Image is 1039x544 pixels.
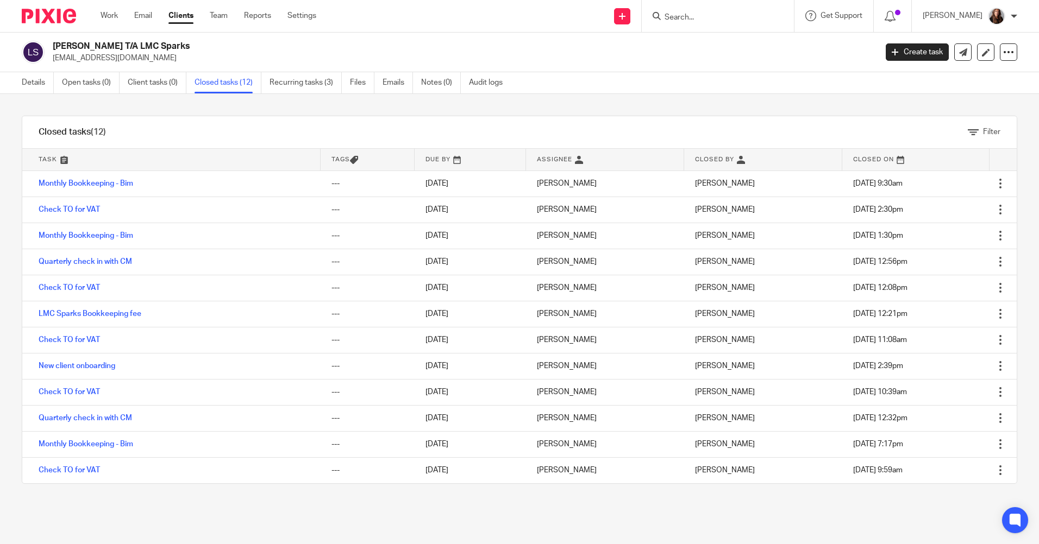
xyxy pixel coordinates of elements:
a: Quarterly check in with CM [39,258,132,265]
a: Create task [886,43,949,61]
span: [PERSON_NAME] [695,180,755,187]
a: Monthly Bookkeeping - Bim [39,440,133,448]
a: Check TO for VAT [39,336,100,344]
span: [PERSON_NAME] [695,206,755,213]
span: [DATE] 2:39pm [853,362,903,370]
td: [DATE] [415,197,526,223]
span: [DATE] 9:30am [853,180,903,187]
th: Tags [321,149,415,170]
span: [DATE] 1:30pm [853,232,903,239]
span: [DATE] 10:39am [853,388,907,396]
td: [PERSON_NAME] [526,170,684,197]
p: [PERSON_NAME] [923,10,982,21]
td: [PERSON_NAME] [526,197,684,223]
td: [PERSON_NAME] [526,301,684,327]
a: New client onboarding [39,362,115,370]
a: Recurring tasks (3) [270,72,342,93]
td: [PERSON_NAME] [526,457,684,483]
span: [DATE] 11:08am [853,336,907,344]
td: [PERSON_NAME] [526,353,684,379]
a: Check TO for VAT [39,466,100,474]
span: [PERSON_NAME] [695,284,755,292]
a: Check TO for VAT [39,388,100,396]
span: [DATE] 9:59am [853,466,903,474]
td: [PERSON_NAME] [526,431,684,457]
td: [PERSON_NAME] [526,249,684,275]
span: [PERSON_NAME] [695,440,755,448]
h2: [PERSON_NAME] T/A LMC Sparks [53,41,706,52]
a: LMC Sparks Bookkeeping fee [39,310,141,318]
input: Search [664,13,761,23]
div: --- [331,465,404,476]
td: [DATE] [415,353,526,379]
div: --- [331,387,404,397]
td: [DATE] [415,249,526,275]
img: svg%3E [22,41,45,64]
div: --- [331,439,404,450]
td: [DATE] [415,379,526,405]
span: (12) [91,128,106,136]
td: [DATE] [415,327,526,353]
a: Email [134,10,152,21]
a: Emails [383,72,413,93]
a: Check TO for VAT [39,206,100,213]
span: [DATE] 7:17pm [853,440,903,448]
a: Team [210,10,228,21]
span: [PERSON_NAME] [695,232,755,239]
span: [DATE] 2:30pm [853,206,903,213]
div: --- [331,413,404,423]
td: [DATE] [415,170,526,197]
span: [DATE] 12:56pm [853,258,907,265]
span: [PERSON_NAME] [695,258,755,265]
span: Filter [983,128,1000,136]
td: [DATE] [415,275,526,301]
td: [PERSON_NAME] [526,223,684,249]
a: Details [22,72,54,93]
td: [DATE] [415,223,526,249]
h1: Closed tasks [39,126,106,138]
a: Settings [287,10,316,21]
span: [PERSON_NAME] [695,362,755,370]
div: --- [331,256,404,267]
div: --- [331,178,404,189]
div: --- [331,360,404,371]
td: [DATE] [415,431,526,457]
td: [DATE] [415,405,526,431]
span: Get Support [821,12,862,20]
a: Client tasks (0) [128,72,186,93]
a: Check TO for VAT [39,284,100,292]
a: Open tasks (0) [62,72,120,93]
td: [PERSON_NAME] [526,275,684,301]
span: [DATE] 12:21pm [853,310,907,318]
a: Reports [244,10,271,21]
div: --- [331,230,404,241]
div: --- [331,308,404,319]
a: Notes (0) [421,72,461,93]
td: [PERSON_NAME] [526,405,684,431]
td: [PERSON_NAME] [526,379,684,405]
span: [DATE] 12:08pm [853,284,907,292]
img: IMG_0011.jpg [988,8,1005,25]
div: --- [331,204,404,215]
span: [PERSON_NAME] [695,414,755,422]
div: --- [331,282,404,293]
a: Audit logs [469,72,511,93]
img: Pixie [22,9,76,23]
span: [PERSON_NAME] [695,388,755,396]
a: Work [101,10,118,21]
a: Monthly Bookkeeping - Bim [39,232,133,239]
td: [DATE] [415,301,526,327]
a: Closed tasks (12) [195,72,261,93]
td: [PERSON_NAME] [526,327,684,353]
td: [DATE] [415,457,526,483]
span: [DATE] 12:32pm [853,414,907,422]
a: Files [350,72,374,93]
span: [PERSON_NAME] [695,336,755,344]
a: Quarterly check in with CM [39,414,132,422]
div: --- [331,334,404,345]
a: Monthly Bookkeeping - Bim [39,180,133,187]
span: [PERSON_NAME] [695,466,755,474]
p: [EMAIL_ADDRESS][DOMAIN_NAME] [53,53,869,64]
a: Clients [168,10,193,21]
span: [PERSON_NAME] [695,310,755,318]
